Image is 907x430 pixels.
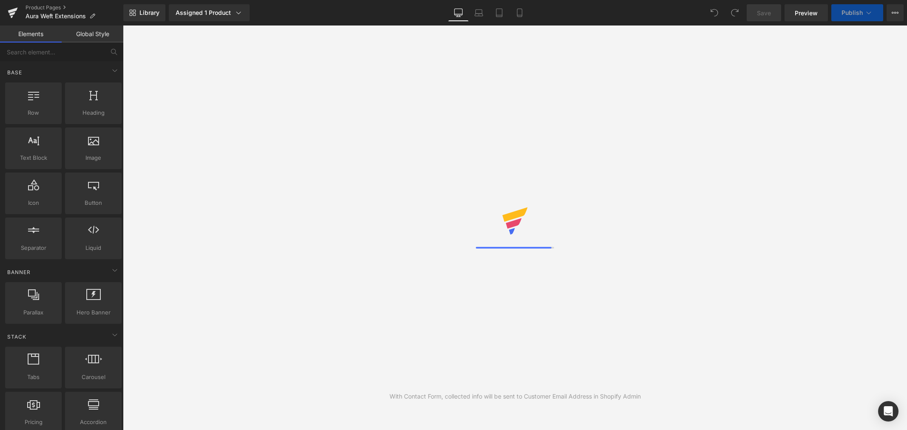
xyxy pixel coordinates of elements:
[176,8,243,17] div: Assigned 1 Product
[8,373,59,382] span: Tabs
[785,4,828,21] a: Preview
[68,373,119,382] span: Carousel
[8,108,59,117] span: Row
[123,4,165,21] a: New Library
[8,243,59,252] span: Separator
[8,198,59,207] span: Icon
[8,308,59,317] span: Parallax
[887,4,904,21] button: More
[68,198,119,207] span: Button
[489,4,509,21] a: Tablet
[469,4,489,21] a: Laptop
[62,25,123,42] a: Global Style
[757,8,771,17] span: Save
[6,268,31,276] span: Banner
[706,4,723,21] button: Undo
[68,153,119,162] span: Image
[878,401,898,422] div: Open Intercom Messenger
[390,392,641,401] div: With Contact Form, collected info will be sent to Customer Email Address in Shopify Admin
[6,333,27,341] span: Stack
[68,108,119,117] span: Heading
[26,4,123,11] a: Product Pages
[448,4,469,21] a: Desktop
[68,418,119,427] span: Accordion
[68,308,119,317] span: Hero Banner
[842,9,863,16] span: Publish
[8,418,59,427] span: Pricing
[8,153,59,162] span: Text Block
[68,243,119,252] span: Liquid
[6,68,23,76] span: Base
[831,4,883,21] button: Publish
[26,13,86,20] span: Aura Weft Extensions
[509,4,530,21] a: Mobile
[726,4,743,21] button: Redo
[139,9,159,17] span: Library
[795,8,818,17] span: Preview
